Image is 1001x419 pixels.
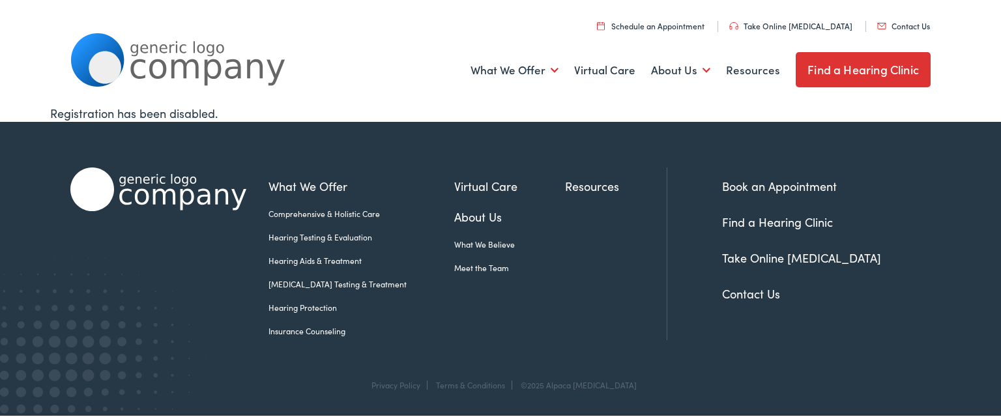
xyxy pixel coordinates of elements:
a: Privacy Policy [371,379,420,390]
img: utility icon [729,22,738,30]
a: [MEDICAL_DATA] Testing & Treatment [268,278,454,290]
a: Hearing Aids & Treatment [268,255,454,267]
img: utility icon [877,23,886,29]
a: Schedule an Appointment [597,20,704,31]
img: Alpaca Audiology [70,167,246,211]
a: Resources [565,177,667,195]
a: Terms & Conditions [436,379,505,390]
a: Contact Us [877,20,930,31]
a: Hearing Protection [268,302,454,313]
img: utility icon [597,22,605,30]
a: Comprehensive & Holistic Care [268,208,454,220]
a: Find a Hearing Clinic [796,52,931,87]
a: About Us [651,46,710,94]
a: Virtual Care [454,177,565,195]
a: What We Offer [268,177,454,195]
a: Hearing Testing & Evaluation [268,231,454,243]
a: Meet the Team [454,262,565,274]
a: What We Offer [471,46,559,94]
div: Registration has been disabled. [50,104,951,122]
a: Book an Appointment [722,178,837,194]
a: Insurance Counseling [268,325,454,337]
a: Find a Hearing Clinic [722,214,833,230]
a: Contact Us [722,285,780,302]
a: About Us [454,208,565,225]
a: What We Believe [454,238,565,250]
a: Resources [726,46,780,94]
a: Take Online [MEDICAL_DATA] [729,20,852,31]
a: Virtual Care [574,46,635,94]
div: ©2025 Alpaca [MEDICAL_DATA] [514,381,637,390]
a: Take Online [MEDICAL_DATA] [722,250,881,266]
